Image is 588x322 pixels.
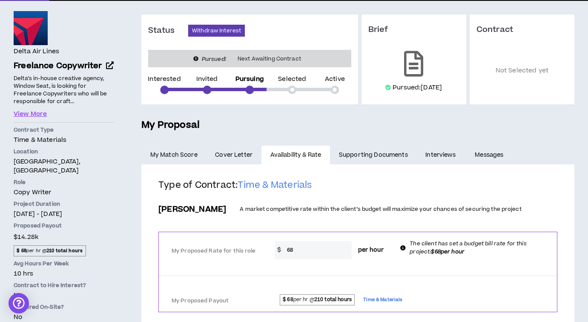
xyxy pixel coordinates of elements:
p: Role [14,178,114,186]
p: Proposed Payout [14,222,114,230]
a: Interviews [417,146,466,164]
a: My Match Score [141,146,207,164]
h3: Contract [476,25,568,35]
span: Next Awaiting Contract [232,55,306,63]
p: Location [14,148,114,155]
h5: My Proposal [141,118,574,132]
label: My Proposed Payout [172,293,246,308]
span: per hr @ [14,245,86,256]
p: Project Duration [14,200,114,208]
span: per hour [358,246,384,255]
span: per hr @ [280,294,355,305]
span: Freelance Copywriter [14,60,102,72]
p: Not Selected yet [476,48,568,94]
span: Time & Materials [238,179,312,191]
span: Copy Writer [14,188,52,197]
p: No [14,291,114,300]
a: Availability & Rate [261,146,330,164]
p: Time & Materials [14,135,114,144]
button: View More [14,109,47,119]
p: Contract Type [14,126,114,134]
p: The client has set a budget bill rate for this project: [410,240,549,256]
p: Selected [278,76,306,82]
span: $ [275,241,283,259]
button: Withdraw Interest [188,25,245,37]
span: $14.28k [14,231,38,243]
a: Messages [466,146,514,164]
a: Freelance Copywriter [14,60,114,72]
strong: 210 total hours [314,296,352,303]
p: No [14,313,114,322]
p: 10 hrs [14,269,114,278]
p: Required On-Site? [14,303,114,311]
p: [DATE] - [DATE] [14,210,114,218]
p: Invited [196,76,218,82]
i: Pursued! [202,55,226,63]
h2: Type of Contract: [158,179,557,198]
p: Delta’s in-house creative agency, Window Seat, is looking for Freelance Copywriters who will be r... [14,74,114,106]
strong: 210 total hours [46,247,83,254]
strong: $ 68 [283,296,293,303]
h3: Brief [368,25,459,35]
h3: Status [148,26,188,36]
p: Interested [148,76,181,82]
p: Active [325,76,345,82]
strong: $ 68 [17,247,26,254]
span: Cover Letter [215,150,252,160]
a: Supporting Documents [330,146,416,164]
label: My Proposed Rate for this role [172,244,256,259]
span: Time & Materials [363,295,402,305]
div: Open Intercom Messenger [9,293,29,313]
h4: Delta Air Lines [14,47,59,56]
p: A market competitive rate within the client’s budget will maximize your chances of securing the p... [240,205,521,213]
p: Pursuing [235,76,264,82]
p: Avg Hours Per Week [14,260,114,267]
p: Contract to Hire Interest? [14,282,114,289]
h3: [PERSON_NAME] [158,204,226,215]
b: $68 per hour [431,248,465,256]
p: [GEOGRAPHIC_DATA], [GEOGRAPHIC_DATA] [14,157,114,175]
p: Pursued: [DATE] [393,83,442,92]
